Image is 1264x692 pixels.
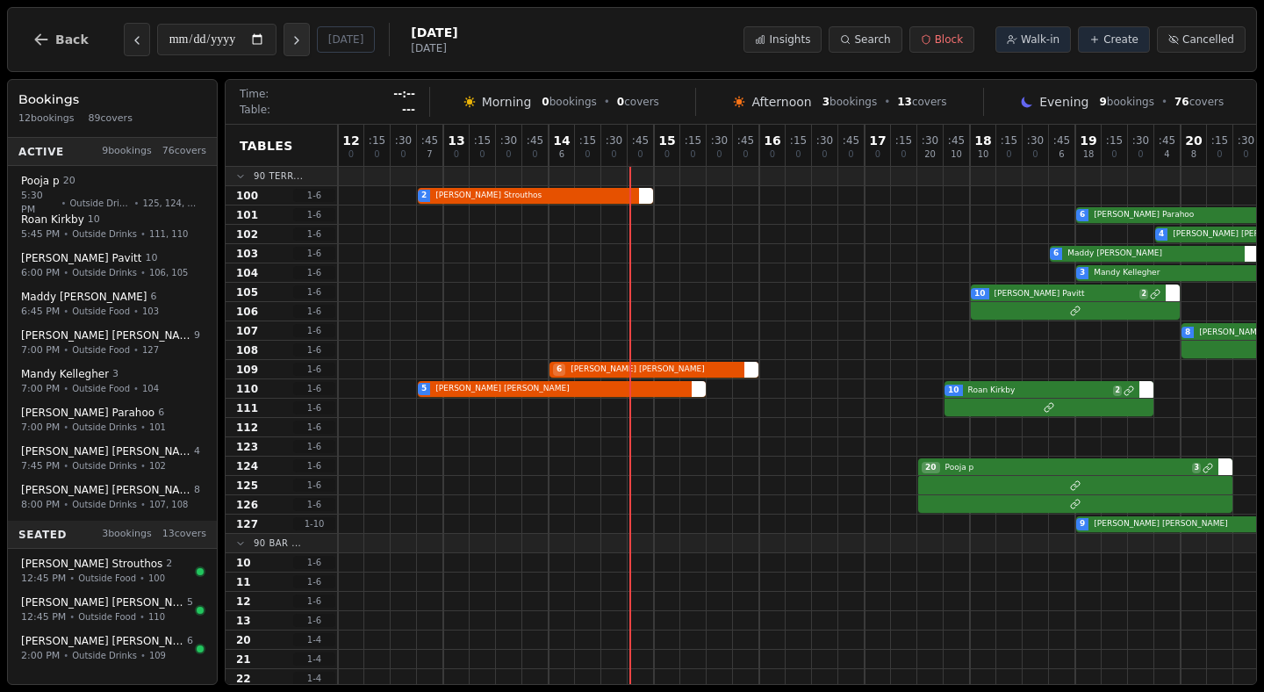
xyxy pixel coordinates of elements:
span: 2 [421,190,427,202]
button: [PERSON_NAME] Strouthos212:45 PM•Outside Food•100 [11,551,213,592]
span: 1 - 6 [293,343,335,357]
span: 1 - 4 [293,633,335,646]
span: Afternoon [751,93,811,111]
span: --:-- [393,87,415,101]
button: Search [829,26,901,53]
span: 1 - 6 [293,595,335,608]
span: 5 [421,383,427,395]
span: Tables [240,137,293,155]
span: • [63,305,68,318]
span: [PERSON_NAME] [PERSON_NAME] [21,483,190,497]
span: 9 [1080,518,1085,530]
span: : 15 [1001,135,1017,146]
span: 106 [236,305,258,319]
span: 104 [236,266,258,280]
span: 1 - 10 [293,517,335,530]
span: • [140,649,146,662]
span: covers [1174,95,1224,109]
span: 0 [542,96,549,108]
span: 0 [374,150,379,159]
span: 103 [142,305,159,318]
span: Morning [482,93,532,111]
span: Outside Drinks [72,421,137,434]
span: 127 [142,343,159,357]
span: • [63,459,68,472]
span: 127 [236,517,258,531]
span: 1 - 6 [293,305,335,318]
span: 5 [187,595,193,610]
span: 76 covers [162,144,206,159]
span: 1 - 6 [293,459,335,472]
span: 0 [770,150,775,159]
button: Insights [743,26,822,53]
span: 5:45 PM [21,227,60,241]
button: Roan Kirkby105:45 PM•Outside Drinks•111, 110 [11,206,213,248]
span: 1 - 6 [293,266,335,279]
span: Maddy [PERSON_NAME] [21,290,147,304]
span: 1 - 6 [293,208,335,221]
span: Outside Drinks [69,196,130,209]
span: 7:45 PM [21,458,60,473]
button: Mandy Kellegher37:00 PM•Outside Food•104 [11,361,213,402]
span: 20 [924,150,936,159]
span: Outside Drinks [72,649,137,662]
span: : 15 [1106,135,1123,146]
span: 0 [454,150,459,159]
span: 2 [1113,386,1122,396]
span: 17 [869,134,886,147]
span: 103 [236,247,258,261]
span: Time: [240,87,269,101]
span: [PERSON_NAME] [PERSON_NAME] [432,383,686,395]
span: 1 - 6 [293,227,335,241]
span: : 15 [579,135,596,146]
span: 0 [1217,150,1222,159]
span: 6 [151,290,157,305]
span: Outside Food [78,572,136,585]
button: Previous day [124,23,150,56]
span: Cancelled [1182,32,1234,47]
span: [PERSON_NAME] Strouthos [432,190,634,202]
span: : 15 [790,135,807,146]
span: • [63,227,68,241]
span: 20 [63,174,75,189]
span: • [140,227,146,241]
span: bookings [542,95,596,109]
span: Table: [240,103,270,117]
span: 100 [148,572,165,585]
span: 14 [553,134,570,147]
span: : 30 [1027,135,1044,146]
span: 2 [166,557,172,572]
span: • [63,382,68,395]
span: 10 [978,150,989,159]
span: 112 [236,421,258,435]
span: 13 covers [162,527,206,542]
span: 10 [951,150,962,159]
span: 111, 110 [149,227,189,241]
button: [PERSON_NAME] [PERSON_NAME]97:00 PM•Outside Food•127 [11,322,213,364]
span: 0 [400,150,406,159]
span: 18 [1083,150,1095,159]
span: Roan Kirkby [21,213,84,227]
h3: Bookings [18,90,206,108]
span: 8 [194,483,200,498]
span: : 45 [948,135,965,146]
span: 102 [236,227,258,241]
span: 6:00 PM [21,265,60,280]
span: 3 [1080,267,1085,279]
span: [PERSON_NAME] [PERSON_NAME] [567,364,739,376]
span: 1 - 6 [293,247,335,260]
span: Block [935,32,963,47]
span: : 45 [632,135,649,146]
span: • [140,610,145,624]
span: 1 - 6 [293,440,335,453]
span: 3 bookings [102,527,152,542]
span: Create [1103,32,1138,47]
span: Pooja p [942,462,1191,474]
span: 0 [848,150,853,159]
span: 20 [236,633,251,647]
span: 6 [158,406,164,421]
span: 1 - 6 [293,189,335,202]
span: 1 - 4 [293,672,335,685]
span: [PERSON_NAME] Parahoo [21,406,154,420]
span: 125, 124, 126 [142,196,200,209]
